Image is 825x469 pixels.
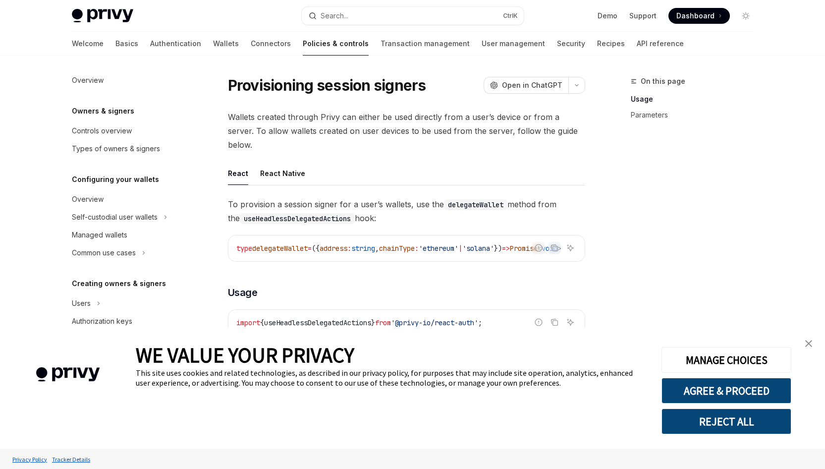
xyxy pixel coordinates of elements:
[240,213,355,224] code: useHeadlessDelegatedActions
[371,318,375,327] span: }
[805,340,812,347] img: close banner
[72,229,127,241] div: Managed wallets
[321,10,348,22] div: Search...
[72,105,134,117] h5: Owners & signers
[597,32,625,56] a: Recipes
[64,71,191,89] a: Overview
[72,9,133,23] img: light logo
[462,244,494,253] span: 'solana'
[320,244,347,253] span: address
[503,12,518,20] span: Ctrl K
[502,244,510,253] span: =>
[72,74,104,86] div: Overview
[308,244,312,253] span: =
[136,342,354,368] span: WE VALUE YOUR PRIVACY
[72,193,104,205] div: Overview
[641,75,685,87] span: On this page
[379,244,415,253] span: chainType
[444,199,507,210] code: delegateWallet
[64,244,191,262] button: Toggle Common use cases section
[72,125,132,137] div: Controls overview
[637,32,684,56] a: API reference
[668,8,730,24] a: Dashboard
[251,32,291,56] a: Connectors
[548,316,561,329] button: Copy the contents from the code block
[252,244,308,253] span: delegateWallet
[150,32,201,56] a: Authentication
[548,241,561,254] button: Copy the contents from the code block
[303,32,369,56] a: Policies & controls
[557,32,585,56] a: Security
[661,347,791,373] button: MANAGE CHOICES
[10,451,50,468] a: Privacy Policy
[661,378,791,404] button: AGREE & PROCEED
[738,8,754,24] button: Toggle dark mode
[494,244,502,253] span: })
[50,451,93,468] a: Tracker Details
[72,297,91,309] div: Users
[236,318,260,327] span: import
[510,244,538,253] span: Promise
[64,122,191,140] a: Controls overview
[661,409,791,434] button: REJECT ALL
[482,32,545,56] a: User management
[375,318,391,327] span: from
[415,244,419,253] span: :
[72,174,159,185] h5: Configuring your wallets
[64,140,191,158] a: Types of owners & signers
[72,211,158,223] div: Self-custodial user wallets
[676,11,715,21] span: Dashboard
[312,244,320,253] span: ({
[64,190,191,208] a: Overview
[799,334,819,353] a: close banner
[532,241,545,254] button: Report incorrect code
[419,244,458,253] span: 'ethereum'
[64,208,191,226] button: Toggle Self-custodial user wallets section
[72,278,166,290] h5: Creating owners & signers
[564,316,577,329] button: Ask AI
[115,32,138,56] a: Basics
[228,286,258,299] span: Usage
[375,244,379,253] span: ,
[631,107,762,123] a: Parameters
[228,110,585,152] span: Wallets created through Privy can either be used directly from a user’s device or from a server. ...
[381,32,470,56] a: Transaction management
[228,76,426,94] h1: Provisioning session signers
[136,368,647,388] div: This site uses cookies and related technologies, as described in our privacy policy, for purposes...
[64,294,191,312] button: Toggle Users section
[391,318,478,327] span: '@privy-io/react-auth'
[228,162,248,185] div: React
[260,318,264,327] span: {
[72,315,132,327] div: Authorization keys
[236,244,252,253] span: type
[557,244,561,253] span: >
[458,244,462,253] span: |
[72,143,160,155] div: Types of owners & signers
[213,32,239,56] a: Wallets
[502,80,562,90] span: Open in ChatGPT
[484,77,568,94] button: Open in ChatGPT
[532,316,545,329] button: Report incorrect code
[228,197,585,225] span: To provision a session signer for a user’s wallets, use the method from the hook:
[302,7,524,25] button: Open search
[72,32,104,56] a: Welcome
[598,11,617,21] a: Demo
[72,247,136,259] div: Common use cases
[260,162,305,185] div: React Native
[347,244,351,253] span: :
[564,241,577,254] button: Ask AI
[64,312,191,330] a: Authorization keys
[264,318,371,327] span: useHeadlessDelegatedActions
[631,91,762,107] a: Usage
[478,318,482,327] span: ;
[64,226,191,244] a: Managed wallets
[629,11,657,21] a: Support
[351,244,375,253] span: string
[15,353,121,396] img: company logo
